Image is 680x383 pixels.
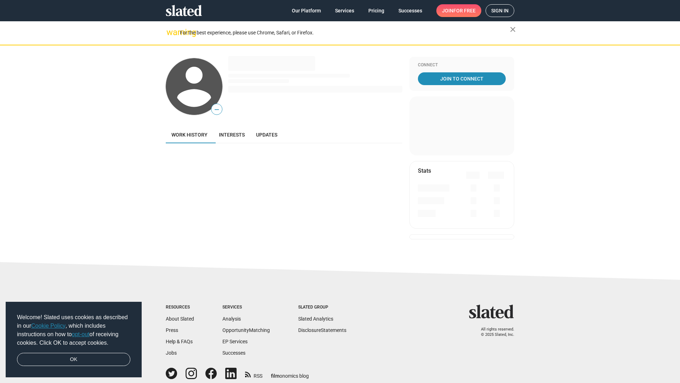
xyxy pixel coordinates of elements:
[222,339,248,344] a: EP Services
[298,327,346,333] a: DisclosureStatements
[245,368,262,379] a: RSS
[419,72,504,85] span: Join To Connect
[222,305,270,310] div: Services
[6,302,142,378] div: cookieconsent
[298,316,333,322] a: Slated Analytics
[271,367,309,379] a: filmonomics blog
[491,5,509,17] span: Sign in
[166,327,178,333] a: Press
[166,126,213,143] a: Work history
[335,4,354,17] span: Services
[166,350,177,356] a: Jobs
[509,25,517,34] mat-icon: close
[363,4,390,17] a: Pricing
[17,353,130,366] a: dismiss cookie message
[474,327,514,337] p: All rights reserved. © 2025 Slated, Inc.
[256,132,277,138] span: Updates
[213,126,250,143] a: Interests
[166,28,175,37] mat-icon: warning
[17,313,130,347] span: Welcome! Slated uses cookies as described in our , which includes instructions on how to of recei...
[418,62,506,68] div: Connect
[271,373,279,379] span: film
[286,4,327,17] a: Our Platform
[31,323,66,329] a: Cookie Policy
[166,339,193,344] a: Help & FAQs
[250,126,283,143] a: Updates
[72,331,90,337] a: opt-out
[418,167,431,174] mat-card-title: Stats
[166,316,194,322] a: About Slated
[329,4,360,17] a: Services
[442,4,476,17] span: Join
[453,4,476,17] span: for free
[222,350,245,356] a: Successes
[418,72,506,85] a: Join To Connect
[211,105,222,114] span: —
[393,4,428,17] a: Successes
[222,327,270,333] a: OpportunityMatching
[436,4,481,17] a: Joinfor free
[171,132,208,138] span: Work history
[219,132,245,138] span: Interests
[298,305,346,310] div: Slated Group
[166,305,194,310] div: Resources
[398,4,422,17] span: Successes
[486,4,514,17] a: Sign in
[368,4,384,17] span: Pricing
[292,4,321,17] span: Our Platform
[180,28,510,38] div: For the best experience, please use Chrome, Safari, or Firefox.
[222,316,241,322] a: Analysis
